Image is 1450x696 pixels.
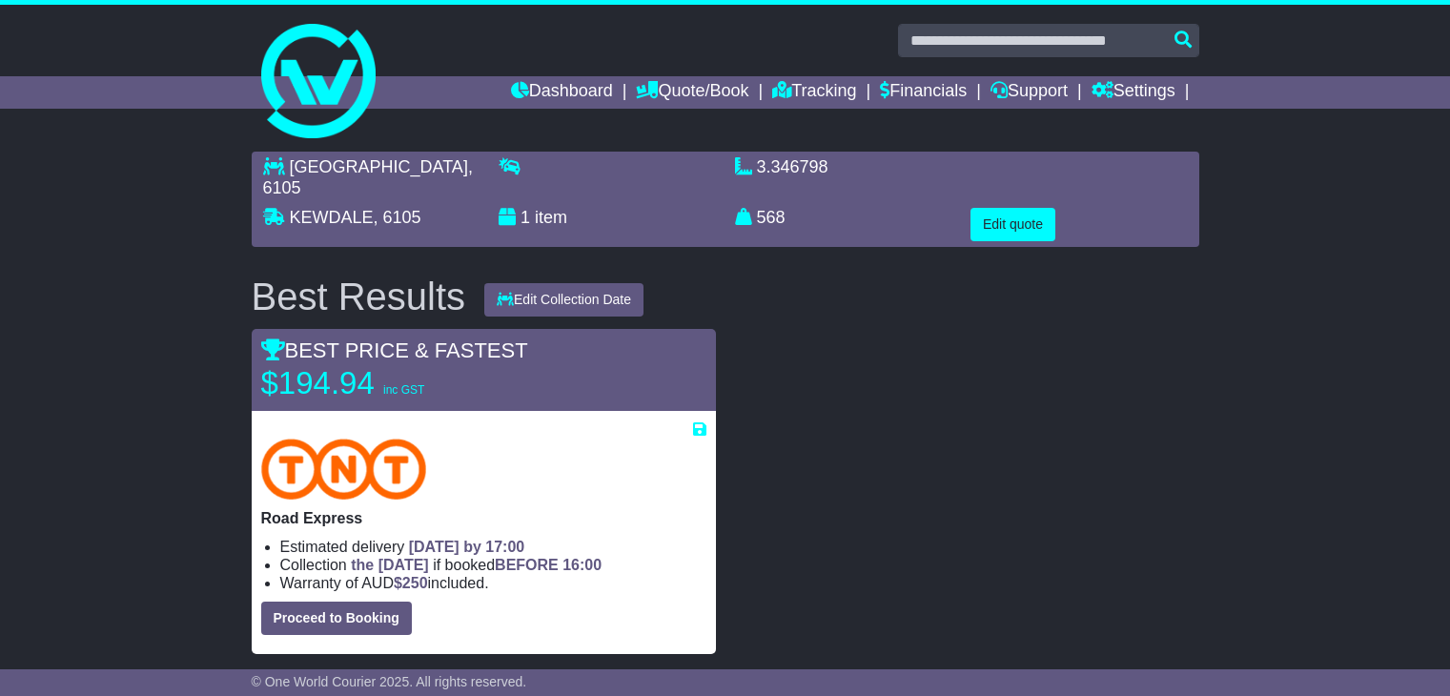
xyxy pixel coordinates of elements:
span: [GEOGRAPHIC_DATA] [290,157,468,176]
span: inc GST [383,383,424,397]
span: 16:00 [562,557,602,573]
li: Estimated delivery [280,538,706,556]
span: [DATE] by 17:00 [409,539,525,555]
p: $194.94 [261,364,500,402]
button: Edit quote [970,208,1055,241]
span: 3.346798 [757,157,828,176]
a: Settings [1092,76,1175,109]
span: , 6105 [263,157,473,197]
a: Quote/Book [636,76,748,109]
span: 250 [402,575,428,591]
span: BEFORE [495,557,559,573]
span: © One World Courier 2025. All rights reserved. [252,674,527,689]
li: Warranty of AUD included. [280,574,706,592]
span: $ [394,575,428,591]
span: BEST PRICE & FASTEST [261,338,528,362]
a: Financials [880,76,967,109]
a: Dashboard [511,76,613,109]
button: Proceed to Booking [261,602,412,635]
span: item [535,208,567,227]
div: Best Results [242,276,476,317]
button: Edit Collection Date [484,283,643,317]
span: the [DATE] [351,557,428,573]
p: Road Express [261,509,706,527]
a: Tracking [772,76,856,109]
span: , 6105 [374,208,421,227]
a: Support [990,76,1068,109]
span: KEWDALE [290,208,374,227]
img: TNT Domestic: Road Express [261,439,427,500]
span: 568 [757,208,786,227]
span: if booked [351,557,602,573]
li: Collection [280,556,706,574]
span: 1 [521,208,530,227]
